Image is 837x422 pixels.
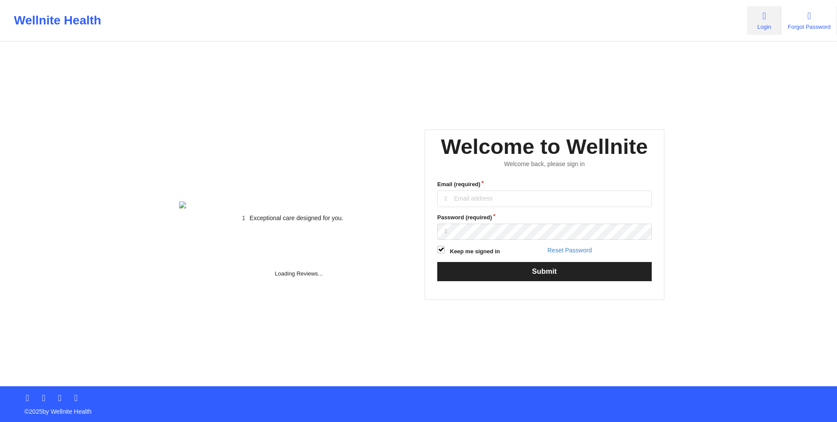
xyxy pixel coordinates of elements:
[747,6,781,35] a: Login
[437,213,652,222] label: Password (required)
[18,401,819,416] p: © 2025 by Wellnite Health
[187,214,406,221] li: Exceptional care designed for you.
[781,6,837,35] a: Forgot Password
[431,160,658,168] div: Welcome back, please sign in
[450,247,500,256] label: Keep me signed in
[437,180,652,189] label: Email (required)
[179,236,419,278] div: Loading Reviews...
[437,191,652,207] input: Email address
[437,262,652,281] button: Submit
[548,247,592,254] a: Reset Password
[179,201,407,208] img: wellnite-auth-hero_200.c722682e.png
[441,133,648,160] div: Welcome to Wellnite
